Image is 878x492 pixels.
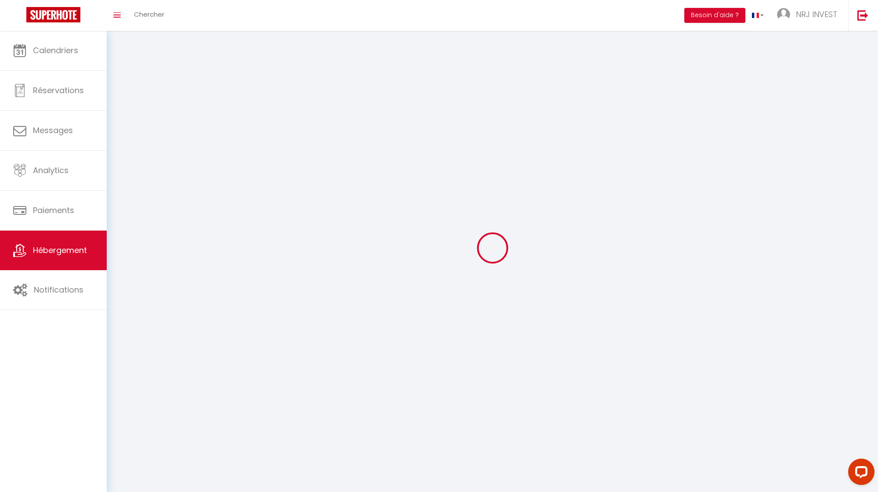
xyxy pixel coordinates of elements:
[134,10,164,19] span: Chercher
[841,455,878,492] iframe: LiveChat chat widget
[796,9,837,20] span: NRJ INVEST
[33,45,78,56] span: Calendriers
[33,165,69,176] span: Analytics
[26,7,80,22] img: Super Booking
[684,8,745,23] button: Besoin d'aide ?
[33,245,87,256] span: Hébergement
[777,8,790,21] img: ...
[34,284,83,295] span: Notifications
[33,125,73,136] span: Messages
[33,85,84,96] span: Réservations
[857,10,868,21] img: logout
[33,205,74,216] span: Paiements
